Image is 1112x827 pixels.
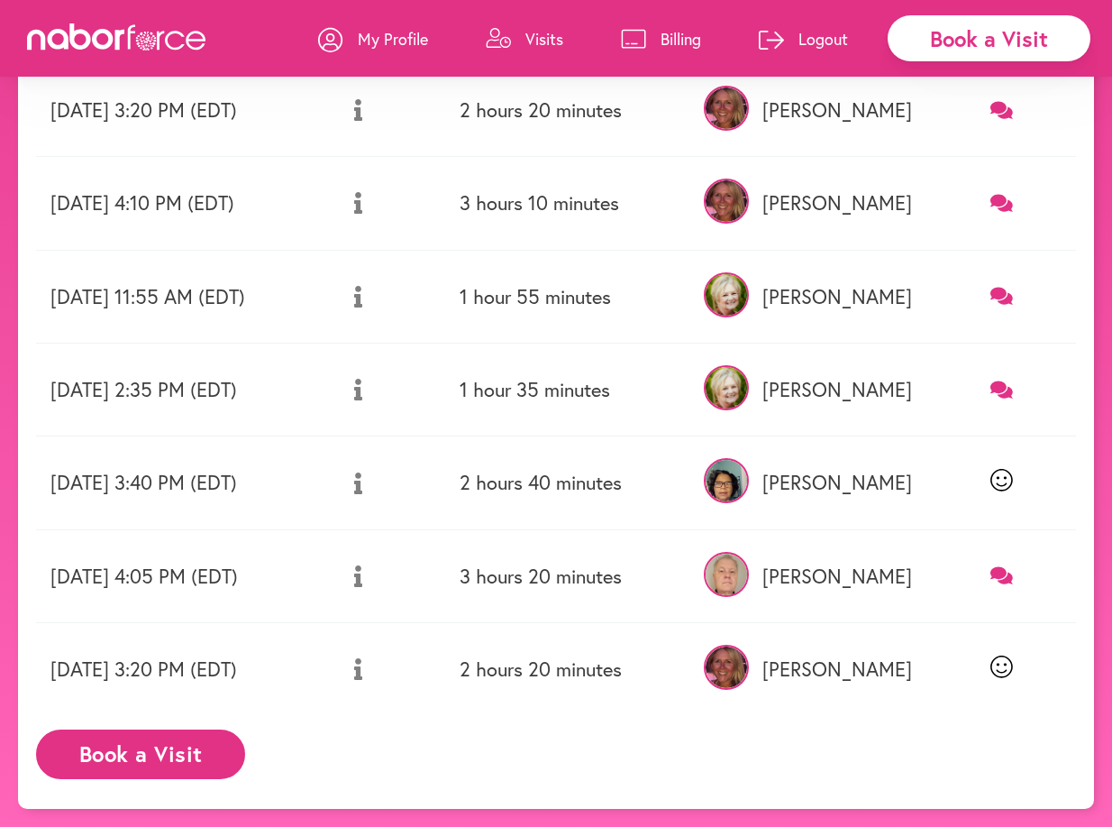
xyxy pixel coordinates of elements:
[445,343,692,436] td: 1 hour 35 minutes
[706,565,912,588] p: [PERSON_NAME]
[445,529,692,622] td: 3 hours 20 minutes
[706,285,912,308] p: [PERSON_NAME]
[36,250,325,343] td: [DATE] 11:55 AM (EDT)
[36,730,245,779] button: Book a Visit
[36,743,245,760] a: Book a Visit
[318,12,428,66] a: My Profile
[759,12,848,66] a: Logout
[706,98,912,122] p: [PERSON_NAME]
[445,436,692,529] td: 2 hours 40 minutes
[36,529,325,622] td: [DATE] 4:05 PM (EDT)
[888,15,1090,61] div: Book a Visit
[704,645,749,690] img: 4DSctaicSpiwc6XJgYJ2
[445,63,692,157] td: 2 hours 20 minutes
[704,458,749,503] img: tyR2KG1vRfaTp6uPQtc5
[704,365,749,410] img: n4xS0oisQ8OR8eNvF4DS
[486,12,563,66] a: Visits
[706,471,912,494] p: [PERSON_NAME]
[704,272,749,317] img: n4xS0oisQ8OR8eNvF4DS
[445,157,692,250] td: 3 hours 10 minutes
[525,28,563,50] p: Visits
[704,552,749,597] img: 321H72OoQVqEbdQwOG1I
[36,623,325,716] td: [DATE] 3:20 PM (EDT)
[704,86,749,131] img: 4DSctaicSpiwc6XJgYJ2
[706,657,912,681] p: [PERSON_NAME]
[445,623,692,716] td: 2 hours 20 minutes
[706,191,912,215] p: [PERSON_NAME]
[445,250,692,343] td: 1 hour 55 minutes
[358,28,428,50] p: My Profile
[36,63,325,157] td: [DATE] 3:20 PM (EDT)
[706,378,912,401] p: [PERSON_NAME]
[36,436,325,529] td: [DATE] 3:40 PM (EDT)
[661,28,701,50] p: Billing
[621,12,701,66] a: Billing
[798,28,848,50] p: Logout
[36,343,325,436] td: [DATE] 2:35 PM (EDT)
[704,179,749,224] img: 4DSctaicSpiwc6XJgYJ2
[36,157,325,250] td: [DATE] 4:10 PM (EDT)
